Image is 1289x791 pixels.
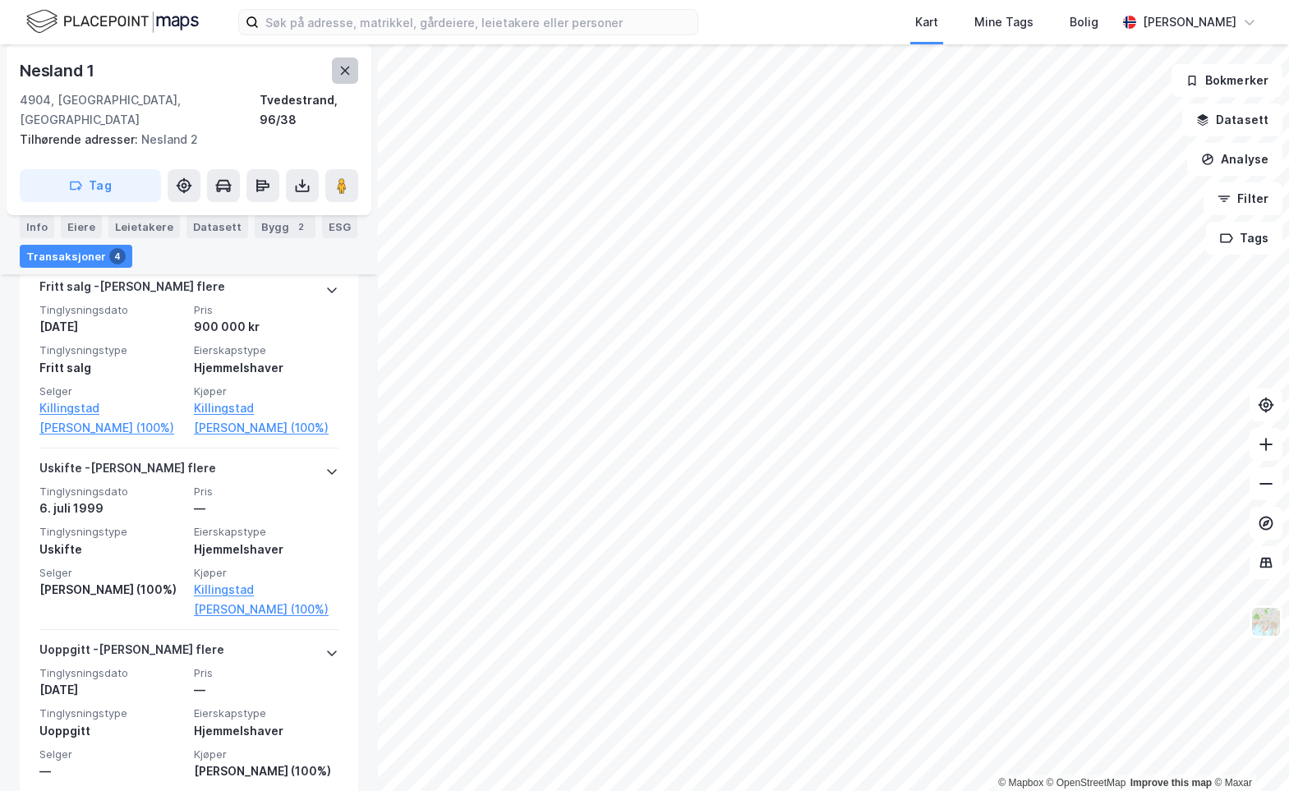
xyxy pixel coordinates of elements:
div: 900 000 kr [194,317,338,337]
div: Bygg [255,215,315,238]
button: Filter [1204,182,1282,215]
div: Bolig [1070,12,1098,32]
a: Mapbox [998,777,1043,789]
div: [PERSON_NAME] (100%) [39,580,184,600]
input: Søk på adresse, matrikkel, gårdeiere, leietakere eller personer [259,10,697,34]
div: Tvedestrand, 96/38 [260,90,358,130]
span: Tinglysningstype [39,525,184,539]
button: Datasett [1182,103,1282,136]
button: Tag [20,169,161,202]
div: Fritt salg [39,358,184,378]
div: Mine Tags [974,12,1034,32]
div: [DATE] [39,680,184,700]
div: — [194,680,338,700]
span: Selger [39,747,184,761]
div: [DATE] [39,317,184,337]
a: Killingstad [PERSON_NAME] (100%) [39,398,184,438]
div: Uskifte - [PERSON_NAME] flere [39,458,216,485]
div: Uoppgitt [39,721,184,741]
div: Leietakere [108,215,180,238]
span: Eierskapstype [194,706,338,720]
div: 2 [292,218,309,235]
img: logo.f888ab2527a4732fd821a326f86c7f29.svg [26,7,199,36]
span: Kjøper [194,747,338,761]
a: Improve this map [1130,777,1212,789]
div: [PERSON_NAME] [1143,12,1236,32]
a: Killingstad [PERSON_NAME] (100%) [194,580,338,619]
div: Hjemmelshaver [194,540,338,559]
span: Tinglysningstype [39,706,184,720]
div: Uskifte [39,540,184,559]
span: Tinglysningsdato [39,666,184,680]
div: — [194,499,338,518]
div: ESG [322,215,357,238]
span: Tinglysningstype [39,343,184,357]
a: Killingstad [PERSON_NAME] (100%) [194,398,338,438]
div: Eiere [61,215,102,238]
span: Selger [39,566,184,580]
span: Kjøper [194,566,338,580]
span: Pris [194,666,338,680]
div: Transaksjoner [20,245,132,268]
span: Eierskapstype [194,525,338,539]
button: Analyse [1187,143,1282,176]
div: — [39,761,184,781]
span: Tinglysningsdato [39,303,184,317]
iframe: Chat Widget [1207,712,1289,791]
span: Selger [39,384,184,398]
div: 4 [109,248,126,264]
div: Hjemmelshaver [194,358,338,378]
div: Datasett [186,215,248,238]
div: Nesland 1 [20,57,98,84]
div: [PERSON_NAME] (100%) [194,761,338,781]
div: Uoppgitt - [PERSON_NAME] flere [39,640,224,666]
div: Kart [915,12,938,32]
div: Fritt salg - [PERSON_NAME] flere [39,277,225,303]
div: Info [20,215,54,238]
img: Z [1250,606,1282,637]
div: Hjemmelshaver [194,721,338,741]
a: OpenStreetMap [1047,777,1126,789]
button: Tags [1206,222,1282,255]
span: Tinglysningsdato [39,485,184,499]
div: Nesland 2 [20,130,345,149]
button: Bokmerker [1172,64,1282,97]
div: 4904, [GEOGRAPHIC_DATA], [GEOGRAPHIC_DATA] [20,90,260,130]
div: 6. juli 1999 [39,499,184,518]
span: Pris [194,485,338,499]
span: Tilhørende adresser: [20,132,141,146]
span: Kjøper [194,384,338,398]
span: Eierskapstype [194,343,338,357]
span: Pris [194,303,338,317]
